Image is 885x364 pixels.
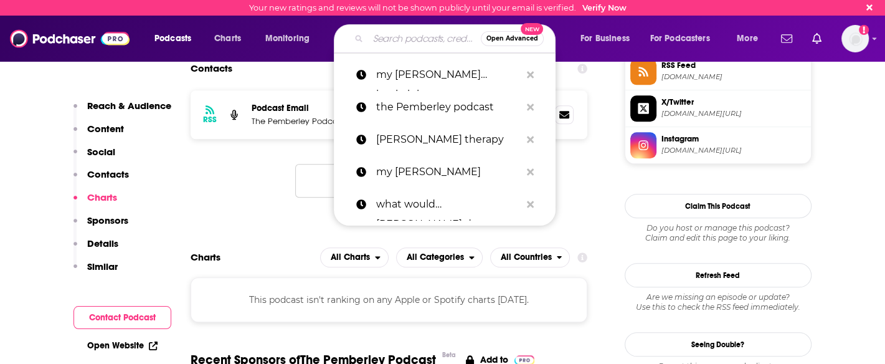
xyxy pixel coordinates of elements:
[396,247,483,267] h2: Categories
[73,146,115,169] button: Social
[10,27,130,50] img: Podchaser - Follow, Share and Rate Podcasts
[87,340,158,351] a: Open Website
[252,103,345,113] p: Podcast Email
[841,25,869,52] img: User Profile
[249,3,627,12] div: Your new ratings and reviews will not be shown publicly until your email is verified.
[346,24,567,53] div: Search podcasts, credits, & more...
[490,247,570,267] button: open menu
[87,237,118,249] p: Details
[376,123,521,156] p: austen therapy
[376,188,521,221] p: what would jane do
[737,30,758,47] span: More
[661,60,806,71] span: RSS Feed
[73,123,124,146] button: Content
[320,247,389,267] h2: Platforms
[490,247,570,267] h2: Countries
[334,188,556,221] a: what would [PERSON_NAME] do
[87,168,129,180] p: Contacts
[630,59,806,85] a: RSS Feed[DOMAIN_NAME]
[376,156,521,188] p: my cousin jane
[214,30,241,47] span: Charts
[73,261,118,284] button: Similar
[501,253,552,262] span: All Countries
[87,191,117,203] p: Charts
[73,214,128,237] button: Sponsors
[521,23,543,35] span: New
[206,29,248,49] a: Charts
[295,164,482,198] button: Nothing here.
[625,223,812,243] div: Claim and edit this page to your liking.
[661,97,806,108] span: X/Twitter
[582,3,627,12] a: Verify Now
[661,72,806,82] span: feed.podbean.com
[87,261,118,272] p: Similar
[73,237,118,261] button: Details
[625,332,812,357] a: Seeing Double?
[73,168,129,191] button: Contacts
[442,351,456,359] div: Beta
[630,95,806,122] a: X/Twitter[DOMAIN_NAME][URL]
[572,29,645,49] button: open menu
[87,123,124,135] p: Content
[407,253,464,262] span: All Categories
[776,28,797,49] a: Show notifications dropdown
[334,91,556,123] a: the Pemberley podcast
[252,116,345,127] p: The Pemberley Podcast
[265,30,310,47] span: Monitoring
[191,277,588,322] div: This podcast isn't ranking on any Apple or Spotify charts [DATE].
[650,30,710,47] span: For Podcasters
[257,29,326,49] button: open menu
[203,115,217,125] h3: RSS
[625,223,812,233] span: Do you host or manage this podcast?
[73,100,171,123] button: Reach & Audience
[481,31,544,46] button: Open AdvancedNew
[486,36,538,42] span: Open Advanced
[73,191,117,214] button: Charts
[376,59,521,91] p: my austen bookclub
[625,292,812,312] div: Are we missing an episode or update? Use this to check the RSS feed immediately.
[87,100,171,112] p: Reach & Audience
[661,146,806,155] span: instagram.com/thepemberley
[191,57,232,80] h2: Contacts
[331,253,370,262] span: All Charts
[841,25,869,52] button: Show profile menu
[625,194,812,218] button: Claim This Podcast
[630,132,806,158] a: Instagram[DOMAIN_NAME][URL]
[859,25,869,35] svg: Email not verified
[191,251,220,263] h2: Charts
[841,25,869,52] span: Logged in as AnnPryor
[87,146,115,158] p: Social
[625,263,812,287] button: Refresh Feed
[661,109,806,118] span: twitter.com/thepemberley
[580,30,630,47] span: For Business
[154,30,191,47] span: Podcasts
[146,29,207,49] button: open menu
[661,133,806,145] span: Instagram
[728,29,774,49] button: open menu
[334,123,556,156] a: [PERSON_NAME] therapy
[807,28,826,49] a: Show notifications dropdown
[334,156,556,188] a: my [PERSON_NAME]
[396,247,483,267] button: open menu
[376,91,521,123] p: the Pemberley podcast
[642,29,728,49] button: open menu
[320,247,389,267] button: open menu
[87,214,128,226] p: Sponsors
[73,306,171,329] button: Contact Podcast
[334,59,556,91] a: my [PERSON_NAME] bookclub
[368,29,481,49] input: Search podcasts, credits, & more...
